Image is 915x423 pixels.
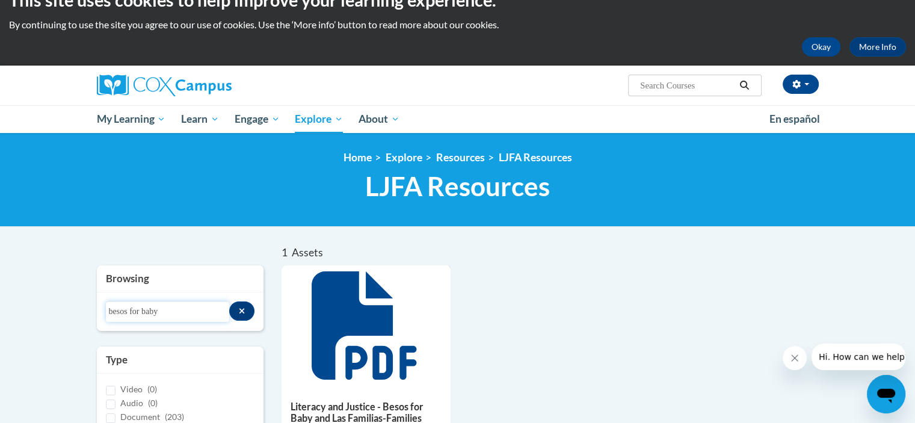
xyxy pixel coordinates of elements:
[120,384,143,394] span: Video
[106,301,229,322] input: Search resources
[97,75,232,96] img: Cox Campus
[783,346,807,370] iframe: Close message
[344,151,372,164] a: Home
[735,78,753,93] button: Search
[295,112,343,126] span: Explore
[106,271,255,286] h3: Browsing
[148,398,158,408] span: (0)
[436,151,485,164] a: Resources
[235,112,280,126] span: Engage
[9,18,906,31] p: By continuing to use the site you agree to our use of cookies. Use the ‘More info’ button to read...
[769,113,820,125] span: En español
[499,151,572,164] a: LJFA Resources
[227,105,288,133] a: Engage
[359,112,399,126] span: About
[79,105,837,133] div: Main menu
[292,246,323,259] span: Assets
[120,412,160,422] span: Document
[762,107,828,132] a: En español
[89,105,174,133] a: My Learning
[229,301,255,321] button: Search resources
[351,105,407,133] a: About
[106,353,255,367] h3: Type
[97,75,325,96] a: Cox Campus
[802,37,840,57] button: Okay
[173,105,227,133] a: Learn
[639,78,735,93] input: Search Courses
[147,384,157,394] span: (0)
[783,75,819,94] button: Account Settings
[181,112,219,126] span: Learn
[120,398,143,408] span: Audio
[867,375,905,413] iframe: Button to launch messaging window
[282,246,288,259] span: 1
[812,344,905,370] iframe: Message from company
[386,151,422,164] a: Explore
[849,37,906,57] a: More Info
[165,412,184,422] span: (203)
[287,105,351,133] a: Explore
[7,8,97,18] span: Hi. How can we help?
[96,112,165,126] span: My Learning
[365,170,550,202] span: LJFA Resources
